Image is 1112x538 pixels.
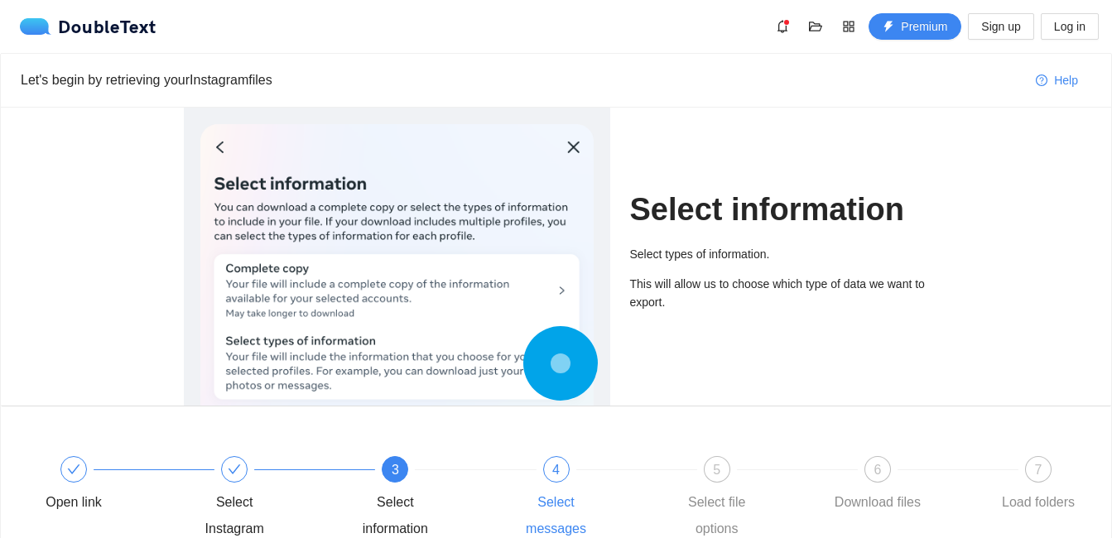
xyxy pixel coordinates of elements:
h1: Select information [630,190,929,229]
span: question-circle [1036,74,1047,88]
span: Log in [1054,17,1086,36]
span: 3 [392,463,399,477]
span: thunderbolt [883,21,894,34]
div: Open link [46,489,102,516]
button: bell [769,13,796,40]
div: 6Download files [830,456,990,516]
span: 6 [874,463,881,477]
button: Sign up [968,13,1033,40]
span: folder-open [803,20,828,33]
div: 7Load folders [990,456,1086,516]
a: logoDoubleText [20,18,156,35]
span: bell [770,20,795,33]
span: 5 [713,463,720,477]
button: folder-open [802,13,829,40]
button: appstore [835,13,862,40]
span: 4 [552,463,560,477]
span: 7 [1035,463,1042,477]
div: Let's begin by retrieving your Instagram files [21,70,1023,90]
div: Open link [26,456,186,516]
p: Select types of information. [630,245,929,263]
span: Premium [901,17,947,36]
span: appstore [836,20,861,33]
img: logo [20,18,58,35]
button: thunderboltPremium [869,13,961,40]
div: Load folders [1002,489,1075,516]
span: check [228,463,241,476]
div: DoubleText [20,18,156,35]
span: Help [1054,71,1078,89]
span: Sign up [981,17,1020,36]
span: check [67,463,80,476]
button: question-circleHelp [1023,67,1091,94]
p: This will allow us to choose which type of data we want to export. [630,275,929,311]
button: Log in [1041,13,1099,40]
div: Download files [835,489,921,516]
